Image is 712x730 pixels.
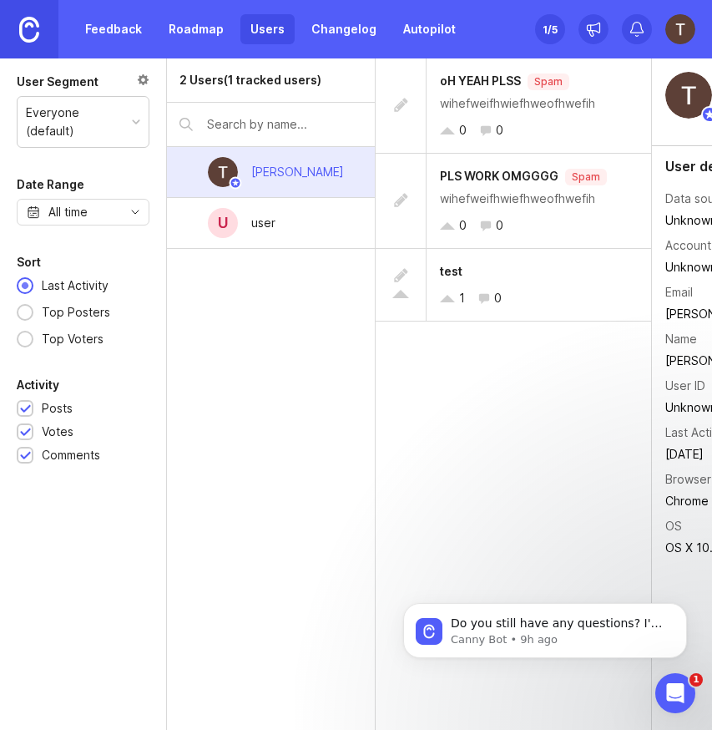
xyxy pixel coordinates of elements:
[33,276,117,295] div: Last Activity
[440,94,638,113] div: wihefweifhwiefhweofhwefih
[378,568,712,685] iframe: Intercom notifications message
[665,470,711,489] div: Browser
[665,72,712,119] img: Timothy Klint
[494,289,502,307] div: 0
[665,447,704,461] time: [DATE]
[665,377,705,395] div: User ID
[376,154,651,249] a: PLS WORK OMGGGGSpamwihefweifhwiefhweofhwefih00
[42,423,73,441] div: Votes
[251,163,344,181] div: [PERSON_NAME]
[689,673,703,687] span: 1
[17,252,41,272] div: Sort
[240,14,295,44] a: Users
[75,14,152,44] a: Feedback
[534,75,563,89] p: Spam
[459,121,467,139] div: 0
[440,169,558,183] span: PLS WORK OMGGGG
[33,303,119,322] div: Top Posters
[208,157,238,187] img: Timothy Klint
[207,115,362,134] input: Search by name...
[48,203,88,221] div: All time
[440,190,638,208] div: wihefweifhwiefhweofhwefih
[655,673,695,713] iframe: Intercom live chat
[543,18,558,41] div: 1 /5
[251,214,275,232] div: user
[19,17,39,43] img: Canny Home
[122,205,149,219] svg: toggle icon
[393,14,466,44] a: Autopilot
[17,375,59,395] div: Activity
[230,177,242,190] img: member badge
[159,14,234,44] a: Roadmap
[535,14,565,44] button: 1/5
[572,170,600,184] p: Spam
[376,249,651,322] a: test10
[376,58,651,154] a: oH YEAH PLSSSpamwihefweifhwiefhweofhwefih00
[440,74,521,88] span: oH YEAH PLSS
[42,399,73,418] div: Posts
[17,175,84,195] div: Date Range
[26,104,125,140] div: Everyone (default)
[17,72,98,92] div: User Segment
[179,71,321,89] div: 2 Users (1 tracked users)
[459,216,467,235] div: 0
[208,208,238,238] div: u
[440,264,462,278] span: test
[665,517,682,535] div: OS
[496,121,503,139] div: 0
[33,330,112,348] div: Top Voters
[301,14,386,44] a: Changelog
[42,446,100,464] div: Comments
[665,14,695,44] img: Timothy Klint
[459,289,465,307] div: 1
[665,330,697,348] div: Name
[665,283,693,302] div: Email
[496,216,503,235] div: 0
